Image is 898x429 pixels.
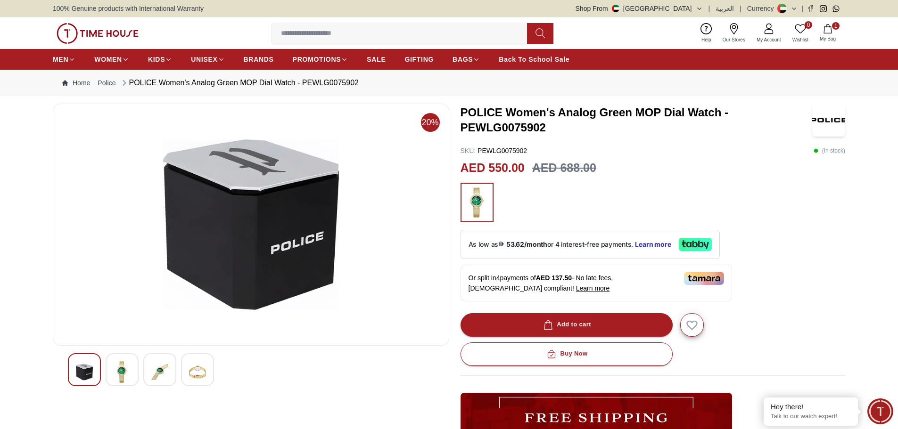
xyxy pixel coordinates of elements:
[461,146,527,155] p: PEWLG0075902
[191,55,217,64] span: UNISEX
[801,4,803,13] span: |
[421,113,440,132] span: 20%
[191,51,224,68] a: UNISEX
[120,77,359,89] div: POLICE Women's Analog Green MOP Dial Watch - PEWLG0075902
[76,361,93,383] img: POLICE Women's Analog Green MOP Dial Watch - PEWLG0075902
[812,104,845,137] img: POLICE Women's Analog Green MOP Dial Watch - PEWLG0075902
[148,55,165,64] span: KIDS
[814,22,841,44] button: 1My Bag
[94,51,129,68] a: WOMEN
[717,21,751,45] a: Our Stores
[684,272,724,285] img: Tamara
[57,23,139,44] img: ...
[189,361,206,383] img: POLICE Women's Analog Green MOP Dial Watch - PEWLG0075902
[293,51,348,68] a: PROMOTIONS
[404,51,434,68] a: GIFTING
[98,78,115,88] a: Police
[453,51,480,68] a: BAGS
[545,348,587,359] div: Buy Now
[461,105,813,135] h3: POLICE Women's Analog Green MOP Dial Watch - PEWLG0075902
[94,55,122,64] span: WOMEN
[753,36,785,43] span: My Account
[709,4,710,13] span: |
[367,55,386,64] span: SALE
[576,4,703,13] button: Shop From[GEOGRAPHIC_DATA]
[293,55,341,64] span: PROMOTIONS
[698,36,715,43] span: Help
[114,361,131,383] img: POLICE Women's Analog Green MOP Dial Watch - PEWLG0075902
[53,51,75,68] a: MEN
[148,51,172,68] a: KIDS
[404,55,434,64] span: GIFTING
[461,159,525,177] h2: AED 550.00
[787,21,814,45] a: 0Wishlist
[576,284,610,292] span: Learn more
[542,319,591,330] div: Add to cart
[53,4,204,13] span: 100% Genuine products with International Warranty
[499,55,569,64] span: Back To School Sale
[820,5,827,12] a: Instagram
[740,4,741,13] span: |
[367,51,386,68] a: SALE
[465,187,489,218] img: ...
[453,55,473,64] span: BAGS
[62,78,90,88] a: Home
[244,55,274,64] span: BRANDS
[789,36,812,43] span: Wishlist
[716,4,734,13] button: العربية
[612,5,619,12] img: United Arab Emirates
[53,55,68,64] span: MEN
[832,22,840,30] span: 1
[807,5,814,12] a: Facebook
[771,402,851,412] div: Hey there!
[61,112,441,338] img: POLICE Women's Analog Green MOP Dial Watch - PEWLG0075902
[461,265,732,301] div: Or split in 4 payments of - No late fees, [DEMOGRAPHIC_DATA] compliant!
[461,313,673,337] button: Add to cart
[805,21,812,29] span: 0
[532,159,596,177] h3: AED 688.00
[747,4,778,13] div: Currency
[53,70,845,96] nav: Breadcrumb
[244,51,274,68] a: BRANDS
[696,21,717,45] a: Help
[867,398,893,424] div: Chat Widget
[499,51,569,68] a: Back To School Sale
[151,361,168,383] img: POLICE Women's Analog Green MOP Dial Watch - PEWLG0075902
[461,147,476,154] span: SKU :
[832,5,840,12] a: Whatsapp
[814,146,845,155] p: ( In stock )
[816,35,840,42] span: My Bag
[771,413,851,421] p: Talk to our watch expert!
[536,274,572,282] span: AED 137.50
[719,36,749,43] span: Our Stores
[461,342,673,366] button: Buy Now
